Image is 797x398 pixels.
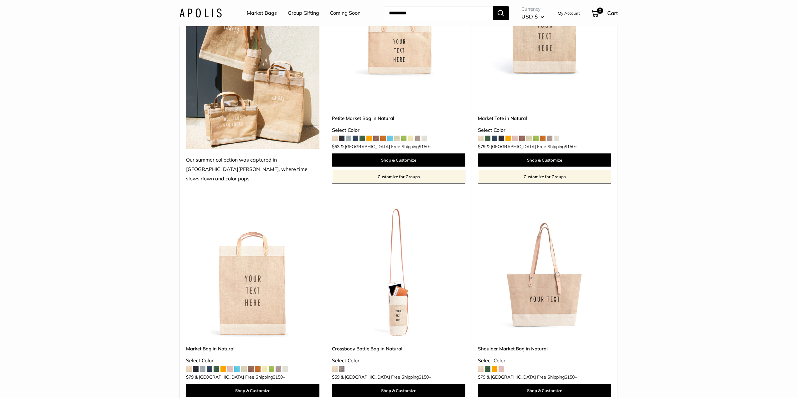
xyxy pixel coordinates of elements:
[487,144,577,149] span: & [GEOGRAPHIC_DATA] Free Shipping +
[487,375,577,379] span: & [GEOGRAPHIC_DATA] Free Shipping +
[478,205,611,339] img: Shoulder Market Bag in Natural
[521,13,538,20] span: USD $
[288,8,319,18] a: Group Gifting
[521,5,544,13] span: Currency
[591,8,618,18] a: 0 Cart
[478,345,611,352] a: Shoulder Market Bag in Natural
[186,356,319,365] div: Select Color
[332,153,465,167] a: Shop & Customize
[419,144,429,149] span: $150
[332,205,465,339] a: description_Our first Crossbody Bottle Bagdescription_Effortless Style
[186,374,194,380] span: $79
[186,345,319,352] a: Market Bag in Natural
[341,375,431,379] span: & [GEOGRAPHIC_DATA] Free Shipping +
[341,144,431,149] span: & [GEOGRAPHIC_DATA] Free Shipping +
[521,12,544,22] button: USD $
[478,205,611,339] a: Shoulder Market Bag in NaturalShoulder Market Bag in Natural
[597,8,603,14] span: 0
[273,374,283,380] span: $150
[179,8,222,18] img: Apolis
[186,205,319,339] img: Market Bag in Natural
[558,9,580,17] a: My Account
[478,374,485,380] span: $79
[332,345,465,352] a: Crossbody Bottle Bag in Natural
[332,126,465,135] div: Select Color
[419,374,429,380] span: $150
[478,356,611,365] div: Select Color
[478,384,611,397] a: Shop & Customize
[186,155,319,183] div: Our summer collection was captured in [GEOGRAPHIC_DATA][PERSON_NAME], where time slows down and c...
[186,384,319,397] a: Shop & Customize
[332,144,339,149] span: $63
[5,374,67,393] iframe: Sign Up via Text for Offers
[478,115,611,122] a: Market Tote in Natural
[332,384,465,397] a: Shop & Customize
[384,6,493,20] input: Search...
[607,10,618,16] span: Cart
[332,115,465,122] a: Petite Market Bag in Natural
[478,170,611,183] a: Customize for Groups
[247,8,277,18] a: Market Bags
[332,170,465,183] a: Customize for Groups
[332,374,339,380] span: $59
[332,205,465,339] img: description_Our first Crossbody Bottle Bag
[565,374,575,380] span: $150
[493,6,509,20] button: Search
[478,153,611,167] a: Shop & Customize
[195,375,285,379] span: & [GEOGRAPHIC_DATA] Free Shipping +
[565,144,575,149] span: $150
[332,356,465,365] div: Select Color
[330,8,360,18] a: Coming Soon
[478,126,611,135] div: Select Color
[478,144,485,149] span: $79
[186,205,319,339] a: Market Bag in NaturalMarket Bag in Natural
